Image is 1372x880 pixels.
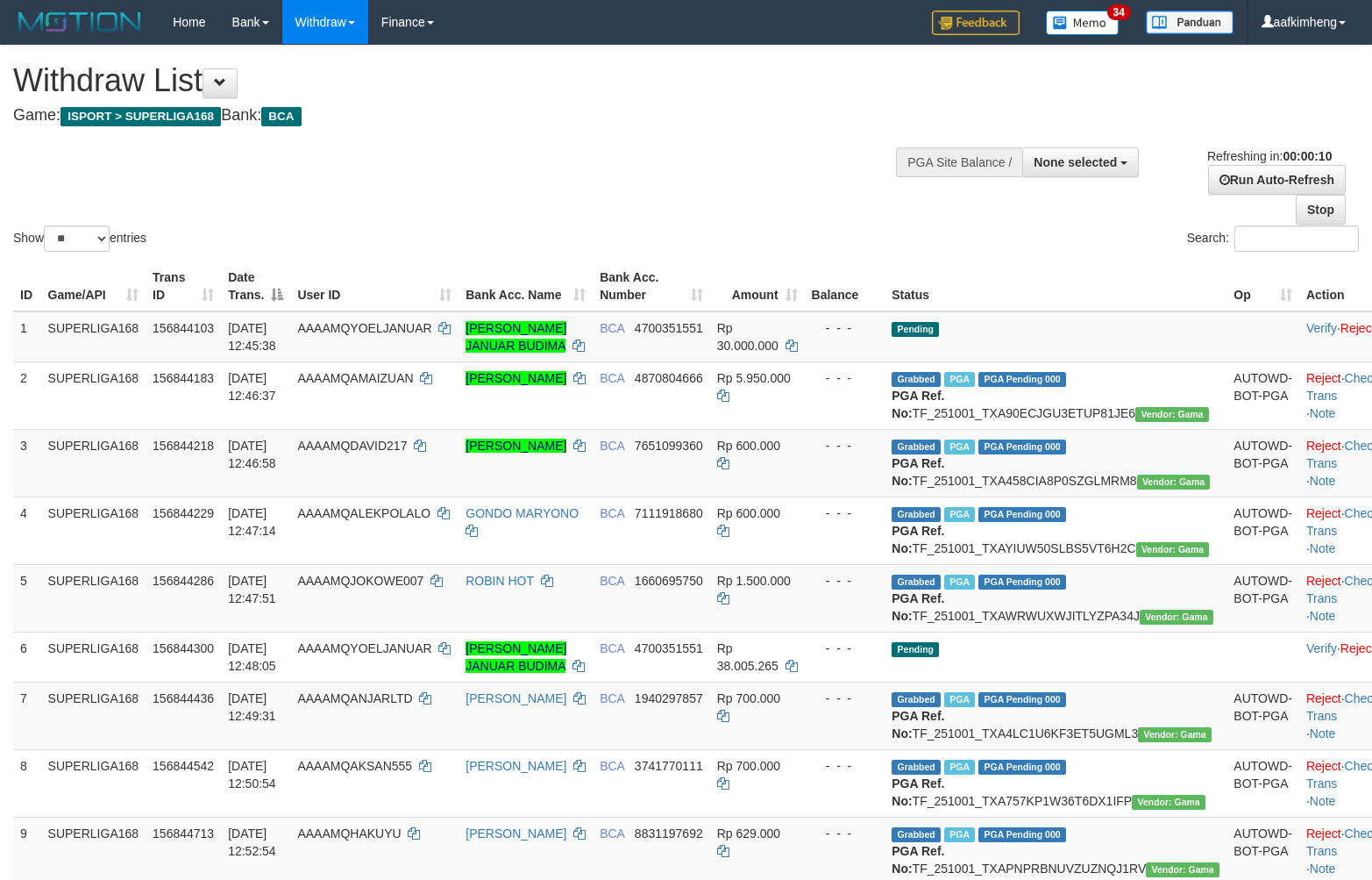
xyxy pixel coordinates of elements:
[885,682,1226,749] td: TF_251001_TXA4LC1U6KF3ET5UGML3
[892,372,941,387] span: Grabbed
[1207,149,1332,163] span: Refreshing in:
[44,225,110,252] select: Showentries
[600,371,624,385] span: BCA
[1310,862,1336,876] a: Note
[978,760,1066,775] span: PGA Pending
[153,641,214,655] span: 156844300
[1208,165,1346,195] a: Run Auto-Refresh
[717,371,791,385] span: Rp 5.950.000
[885,361,1226,429] td: TF_251001_TXA90ECJGU3ETUP81JE6
[41,361,146,429] td: SUPERLIGA168
[13,63,897,98] h1: Withdraw List
[13,361,41,429] td: 2
[13,9,146,35] img: MOTION_logo.png
[600,641,624,655] span: BCA
[1107,4,1131,20] span: 34
[1310,726,1336,740] a: Note
[228,759,276,791] span: [DATE] 12:50:54
[600,439,624,453] span: BCA
[812,640,878,657] div: - - -
[805,261,885,311] th: Balance
[1187,225,1359,252] label: Search:
[635,826,703,841] span: Copy 8831197692 to clipboard
[944,507,975,522] span: Marked by aafsoycanthlai
[13,107,897,125] h4: Game: Bank:
[812,825,878,842] div: - - -
[600,506,624,520] span: BCA
[1226,682,1299,749] td: AUTOWD-BOT-PGA
[635,371,703,385] span: Copy 4870804666 to clipboard
[466,574,534,588] a: ROBIN HOT
[885,564,1226,632] td: TF_251001_TXAWRWUXWJITLYZPA34J
[221,261,290,311] th: Date Trans.: activate to sort column descending
[978,827,1066,842] span: PGA Pending
[459,261,593,311] th: Bank Acc. Name: activate to sort column ascending
[290,261,459,311] th: User ID: activate to sort column ascending
[812,690,878,707] div: - - -
[41,749,146,817] td: SUPERLIGA168
[717,759,780,773] span: Rp 700.000
[60,107,221,126] span: ISPORT > SUPERLIGA168
[812,369,878,387] div: - - -
[978,692,1066,707] span: PGA Pending
[1146,11,1233,34] img: panduan.png
[600,321,624,335] span: BCA
[635,641,703,655] span: Copy 4700351551 to clipboard
[41,497,146,564] td: SUPERLIGA168
[1306,691,1341,705] a: Reject
[717,826,780,841] span: Rp 629.000
[146,261,221,311] th: Trans ID: activate to sort column ascending
[228,321,276,353] span: [DATE] 12:45:38
[153,321,214,335] span: 156844103
[710,261,805,311] th: Amount: activate to sort column ascending
[812,757,878,775] div: - - -
[944,760,975,775] span: Marked by aafsoycanthlai
[635,506,703,520] span: Copy 7111918680 to clipboard
[717,641,778,673] span: Rp 38.005.265
[41,261,146,311] th: Game/API: activate to sort column ascending
[153,371,214,385] span: 156844183
[635,439,703,453] span: Copy 7651099360 to clipboard
[1132,795,1205,810] span: Vendor URL: https://trx31.1velocity.biz
[13,429,41,497] td: 3
[1306,439,1341,453] a: Reject
[600,759,624,773] span: BCA
[944,440,975,454] span: Marked by aafsoycanthlai
[153,506,214,520] span: 156844229
[1226,564,1299,632] td: AUTOWD-BOT-PGA
[717,691,780,705] span: Rp 700.000
[297,439,407,453] span: AAAAMQDAVID217
[892,507,941,522] span: Grabbed
[1146,862,1219,877] span: Vendor URL: https://trx31.1velocity.biz
[1140,610,1213,625] span: Vendor URL: https://trx31.1velocity.biz
[1226,497,1299,564] td: AUTOWD-BOT-PGA
[885,749,1226,817] td: TF_251001_TXA757KP1W36T6DX1IFP
[1310,541,1336,555] a: Note
[600,574,624,588] span: BCA
[261,107,301,126] span: BCA
[153,439,214,453] span: 156844218
[13,749,41,817] td: 8
[466,439,566,453] a: [PERSON_NAME]
[600,691,624,705] span: BCA
[892,709,944,740] b: PGA Ref. No:
[885,261,1226,311] th: Status
[717,321,778,353] span: Rp 30.000.000
[635,574,703,588] span: Copy 1660695750 to clipboard
[1136,542,1210,557] span: Vendor URL: https://trx31.1velocity.biz
[1135,407,1209,422] span: Vendor URL: https://trx31.1velocity.biz
[944,692,975,707] span: Marked by aafsoycanthlai
[466,506,579,520] a: GONDO MARYONO
[41,682,146,749] td: SUPERLIGA168
[466,641,566,673] a: [PERSON_NAME] JANUAR BUDIMA
[1022,147,1139,177] button: None selected
[228,826,276,858] span: [DATE] 12:52:54
[466,826,566,841] a: [PERSON_NAME]
[892,389,944,420] b: PGA Ref. No:
[892,440,941,454] span: Grabbed
[892,827,941,842] span: Grabbed
[892,844,944,876] b: PGA Ref. No:
[1306,826,1341,841] a: Reject
[153,691,214,705] span: 156844436
[1137,475,1211,490] span: Vendor URL: https://trx31.1velocity.biz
